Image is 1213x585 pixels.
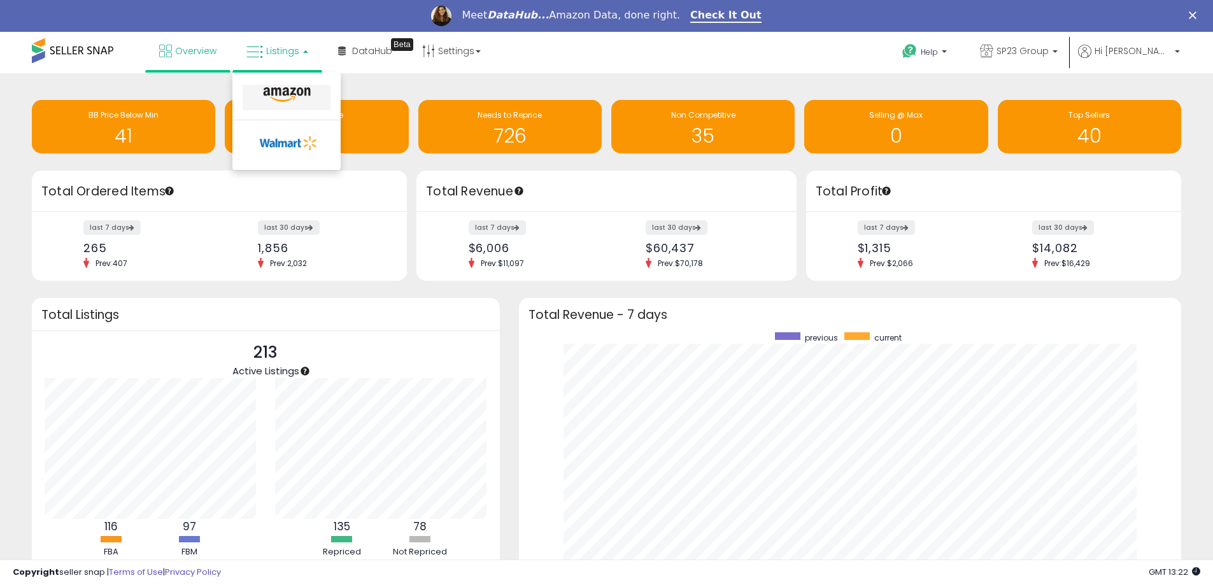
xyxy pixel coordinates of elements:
span: 2025-09-9 13:22 GMT [1149,566,1200,578]
div: FBA [73,546,150,558]
label: last 7 days [83,220,141,235]
a: BB Price Below Min 41 [32,100,215,153]
div: 1,856 [258,241,385,255]
span: Listings [266,45,299,57]
div: seller snap | | [13,567,221,579]
b: 78 [413,519,427,534]
h1: 7 [231,125,402,146]
div: Tooltip anchor [391,38,413,51]
i: Get Help [902,43,918,59]
span: Selling @ Max [869,109,923,120]
div: Not Repriced [382,546,458,558]
div: FBM [152,546,228,558]
span: Hi [PERSON_NAME] [1095,45,1171,57]
span: SP23 Group [997,45,1049,57]
h1: 40 [1004,125,1175,146]
img: Profile image for Georgie [431,6,451,26]
span: Prev: 2,032 [264,258,313,269]
span: Active Listings [232,364,299,377]
div: $1,315 [858,241,984,255]
h3: Total Revenue [426,183,787,201]
a: Listings [237,32,318,70]
span: BB Price Below Min [89,109,159,120]
div: Meet Amazon Data, done right. [462,9,680,22]
label: last 30 days [646,220,707,235]
b: 116 [104,519,118,534]
h1: 726 [425,125,595,146]
b: 135 [334,519,350,534]
a: Selling @ Max 0 [804,100,988,153]
a: SP23 Group [970,32,1067,73]
span: Non Competitive [671,109,735,120]
a: Privacy Policy [165,566,221,578]
label: last 30 days [258,220,320,235]
span: Top Sellers [1068,109,1110,120]
a: Non Competitive 35 [611,100,795,153]
span: Overview [175,45,216,57]
a: Inventory Age 7 [225,100,408,153]
div: Close [1189,11,1202,19]
div: Tooltip anchor [513,185,525,197]
span: Prev: 407 [89,258,134,269]
a: DataHub [329,32,402,70]
i: DataHub... [487,9,549,21]
h1: 0 [811,125,981,146]
span: Needs to Reprice [478,109,542,120]
label: last 7 days [469,220,526,235]
span: Prev: $70,178 [651,258,709,269]
h3: Total Profit [816,183,1172,201]
div: Tooltip anchor [164,185,175,197]
span: Inventory Age [290,109,343,120]
strong: Copyright [13,566,59,578]
a: Hi [PERSON_NAME] [1078,45,1180,73]
label: last 7 days [858,220,915,235]
span: current [874,332,902,343]
div: $60,437 [646,241,774,255]
a: Check It Out [690,9,762,23]
div: 265 [83,241,210,255]
a: Needs to Reprice 726 [418,100,602,153]
a: Overview [150,32,226,70]
span: Prev: $16,429 [1038,258,1096,269]
span: Help [921,46,938,57]
p: 213 [232,341,299,365]
div: Repriced [304,546,380,558]
a: Top Sellers 40 [998,100,1181,153]
a: Settings [413,32,490,70]
b: 97 [183,519,196,534]
a: Terms of Use [109,566,163,578]
label: last 30 days [1032,220,1094,235]
div: $14,082 [1032,241,1159,255]
span: Prev: $2,066 [863,258,919,269]
span: previous [805,332,838,343]
div: Tooltip anchor [881,185,892,197]
div: $6,006 [469,241,597,255]
a: Help [892,34,960,73]
span: DataHub [352,45,392,57]
h3: Total Revenue - 7 days [528,310,1172,320]
h3: Total Listings [41,310,490,320]
div: Tooltip anchor [299,365,311,377]
h1: 35 [618,125,788,146]
h1: 41 [38,125,209,146]
h3: Total Ordered Items [41,183,397,201]
span: Prev: $11,097 [474,258,530,269]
